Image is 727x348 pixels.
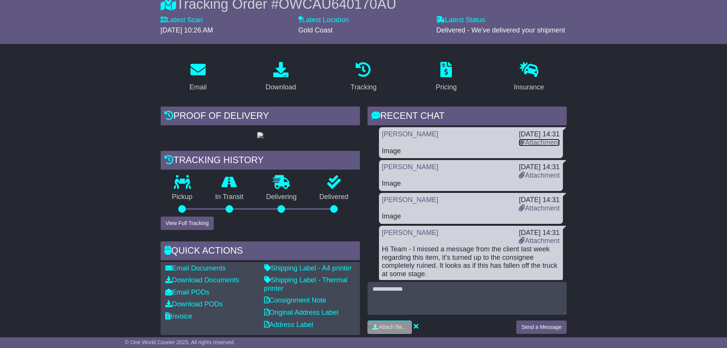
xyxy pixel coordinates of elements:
[308,193,360,201] p: Delivered
[298,26,333,34] span: Gold Coast
[257,132,263,138] img: GetPodImage
[161,151,360,172] div: Tracking history
[368,107,567,127] div: RECENT CHAT
[519,204,559,212] a: Attachment
[255,193,308,201] p: Delivering
[165,312,192,320] a: Invoice
[161,107,360,127] div: Proof of Delivery
[298,16,349,24] label: Latest Location
[161,193,204,201] p: Pickup
[382,180,560,188] div: Image
[161,217,214,230] button: View Full Tracking
[264,309,339,316] a: Original Address Label
[514,82,544,92] div: Insurance
[431,59,462,95] a: Pricing
[264,321,313,329] a: Address Label
[519,196,559,204] div: [DATE] 14:31
[165,276,239,284] a: Download Documents
[125,339,235,345] span: © One World Courier 2025. All rights reserved.
[519,229,559,237] div: [DATE] 14:31
[519,172,559,179] a: Attachment
[516,320,566,334] button: Send a Message
[509,59,549,95] a: Insurance
[264,276,348,292] a: Shipping Label - Thermal printer
[382,245,560,278] div: Hi Team - I missed a message from the client last week regarding this item, it's turned up to the...
[264,296,326,304] a: Consignment Note
[184,59,211,95] a: Email
[345,59,381,95] a: Tracking
[382,163,438,171] a: [PERSON_NAME]
[436,26,565,34] span: Delivered - We've delivered your shipment
[266,82,296,92] div: Download
[165,288,210,296] a: Email PODs
[436,16,485,24] label: Latest Status
[161,16,203,24] label: Latest Scan
[519,237,559,244] a: Attachment
[382,212,560,221] div: Image
[264,264,352,272] a: Shipping Label - A4 printer
[382,130,438,138] a: [PERSON_NAME]
[382,196,438,204] a: [PERSON_NAME]
[261,59,301,95] a: Download
[165,264,226,272] a: Email Documents
[382,229,438,236] a: [PERSON_NAME]
[436,82,457,92] div: Pricing
[519,163,559,172] div: [DATE] 14:31
[161,241,360,262] div: Quick Actions
[519,130,559,139] div: [DATE] 14:31
[382,147,560,155] div: Image
[189,82,206,92] div: Email
[165,300,223,308] a: Download PODs
[350,82,376,92] div: Tracking
[204,193,255,201] p: In Transit
[519,139,559,146] a: Attachment
[161,26,213,34] span: [DATE] 10:26 AM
